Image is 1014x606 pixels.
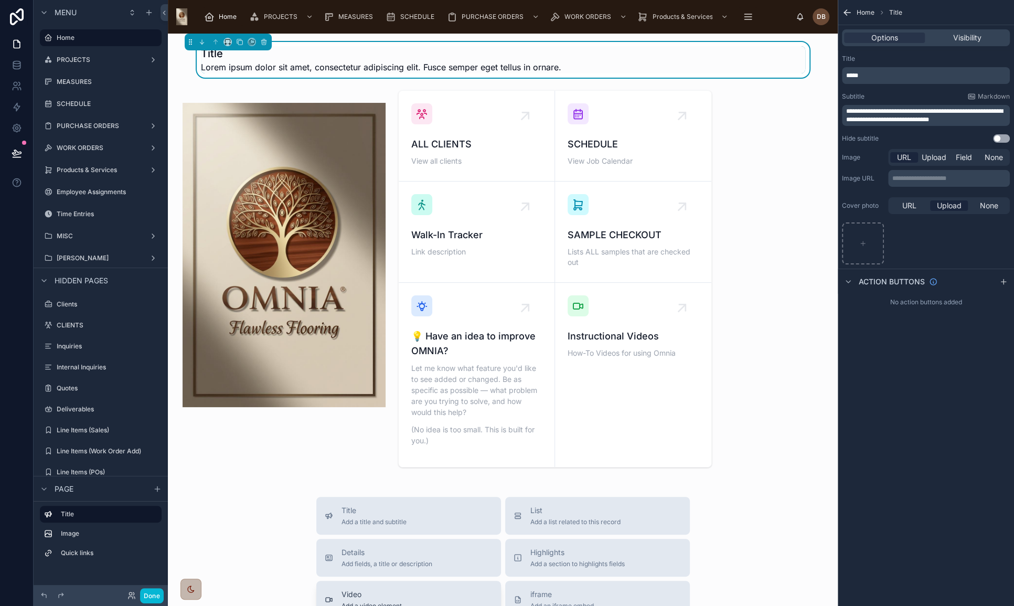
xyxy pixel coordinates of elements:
label: PURCHASE ORDERS [57,122,145,130]
span: Add a section to highlights fields [530,560,625,568]
a: Line Items (POs) [40,464,162,481]
span: List [530,505,621,516]
span: Menu [55,7,77,18]
div: scrollable content [888,170,1010,187]
a: Products & Services [40,162,162,178]
span: Upload [937,200,962,211]
a: Home [40,29,162,46]
button: HighlightsAdd a section to highlights fields [505,539,690,577]
a: CLIENTS [40,317,162,334]
label: CLIENTS [57,321,159,329]
span: Add fields, a title or description [341,560,432,568]
label: Products & Services [57,166,145,174]
span: Highlights [530,547,625,558]
a: Internal Inquiries [40,359,162,376]
label: Deliverables [57,405,159,413]
a: SCHEDULE [40,95,162,112]
a: Employee Assignments [40,184,162,200]
span: Home [857,8,874,17]
span: None [985,152,1003,163]
span: Video [341,589,402,600]
label: SCHEDULE [57,100,159,108]
label: Line Items (Sales) [57,426,159,434]
label: MEASURES [57,78,159,86]
label: Image [61,529,157,538]
span: Title [341,505,407,516]
label: Title [61,510,153,518]
span: Lorem ipsum dolor sit amet, consectetur adipiscing elit. Fusce semper eget tellus in ornare. [201,61,561,73]
a: Products & Services [634,7,733,26]
a: MEASURES [40,73,162,90]
label: [PERSON_NAME] [57,254,145,262]
span: Page [55,484,73,494]
div: scrollable content [842,67,1010,84]
label: Title [842,55,855,63]
span: Products & Services [652,13,712,21]
label: Quotes [57,384,159,392]
label: Cover photo [842,201,884,210]
span: Add a list related to this record [530,518,621,526]
a: PROJECTS [40,51,162,68]
span: Field [956,152,972,163]
span: Upload [922,152,946,163]
h1: Title [201,46,561,61]
span: Add a title and subtitle [341,518,407,526]
a: Line Items (Sales) [40,422,162,439]
a: Time Entries [40,206,162,222]
span: iframe [530,589,594,600]
div: scrollable content [842,105,1010,126]
a: PURCHASE ORDERS [444,7,545,26]
label: Internal Inquiries [57,363,159,371]
label: Line Items (Work Order Add) [57,447,159,455]
span: MEASURES [338,13,373,21]
span: Details [341,547,432,558]
div: scrollable content [196,5,796,28]
button: DetailsAdd fields, a title or description [316,539,501,577]
label: Image URL [842,174,884,183]
label: MISC [57,232,145,240]
span: SCHEDULE [400,13,434,21]
span: URL [902,200,916,211]
span: Markdown [978,92,1010,101]
span: Home [219,13,237,21]
label: Inquiries [57,342,159,350]
label: PROJECTS [57,56,145,64]
a: SCHEDULE [382,7,442,26]
span: PURCHASE ORDERS [462,13,524,21]
button: Done [140,588,164,603]
a: MEASURES [321,7,380,26]
label: Subtitle [842,92,864,101]
div: No action buttons added [838,294,1014,311]
label: Employee Assignments [57,188,159,196]
a: WORK ORDERS [40,140,162,156]
a: Inquiries [40,338,162,355]
span: DB [817,13,826,21]
a: Markdown [967,92,1010,101]
span: Title [889,8,902,17]
a: MISC [40,228,162,244]
a: PROJECTS [246,7,318,26]
span: URL [897,152,911,163]
a: Line Items (Work Order Add) [40,443,162,460]
label: Quick links [61,549,157,557]
span: WORK ORDERS [564,13,611,21]
span: Options [871,33,898,43]
a: Quotes [40,380,162,397]
label: Home [57,34,155,42]
label: Time Entries [57,210,159,218]
label: WORK ORDERS [57,144,145,152]
div: scrollable content [34,501,168,572]
span: Visibility [953,33,981,43]
button: TitleAdd a title and subtitle [316,497,501,535]
label: Hide subtitle [842,134,879,143]
a: Deliverables [40,401,162,418]
button: ListAdd a list related to this record [505,497,690,535]
label: Line Items (POs) [57,468,159,476]
a: [PERSON_NAME] [40,250,162,267]
label: Clients [57,300,159,309]
span: PROJECTS [264,13,297,21]
a: WORK ORDERS [547,7,632,26]
a: Clients [40,296,162,313]
span: Hidden pages [55,275,108,286]
span: None [980,200,998,211]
